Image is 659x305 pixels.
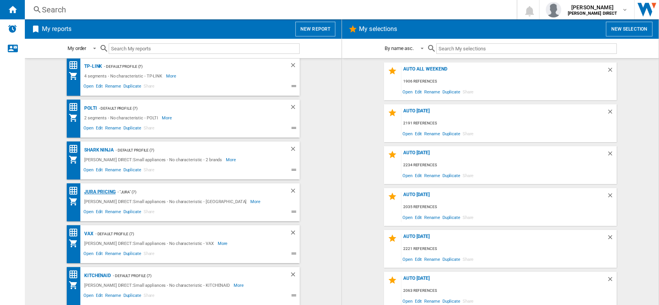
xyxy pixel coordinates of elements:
span: Rename [423,86,441,97]
span: Open [82,208,95,217]
div: My Assortment [69,113,82,122]
span: Open [82,83,95,92]
div: Delete [290,62,300,71]
div: KITCHENAID [82,271,111,281]
div: 2234 references [401,160,617,170]
span: Share [461,212,475,222]
span: Edit [95,208,104,217]
div: Price Ranking [69,60,82,70]
span: [PERSON_NAME] [567,3,617,11]
div: Delete [607,150,617,160]
span: Open [401,254,414,264]
div: Delete [290,271,300,281]
span: More [166,71,177,81]
div: Polti [82,103,97,113]
div: My Assortment [69,197,82,206]
button: New report [295,22,335,36]
input: Search My reports [109,43,300,54]
span: Open [401,128,414,139]
h2: My selections [357,22,399,36]
div: Price Ranking [69,102,82,112]
span: Duplicate [122,292,142,301]
span: Rename [423,128,441,139]
span: Open [401,86,414,97]
span: Share [142,292,156,301]
span: Edit [414,128,423,139]
div: [PERSON_NAME] DIRECT:Small appliances - No characteristic - KITCHENAID [82,281,234,290]
div: Delete [290,229,300,239]
div: 2 segments - No characteristic - POLTI [82,113,162,122]
span: Edit [95,250,104,259]
div: Delete [607,192,617,202]
div: Price Ranking [69,228,82,238]
span: Edit [414,86,423,97]
span: Duplicate [122,83,142,92]
div: Search [42,4,496,15]
div: Price Ranking [69,144,82,154]
span: Rename [423,254,441,264]
div: AUTO [DATE] [401,192,607,202]
span: Edit [95,292,104,301]
span: Duplicate [122,250,142,259]
div: [PERSON_NAME] DIRECT:Small appliances - No characteristic - 2 brands [82,155,226,164]
span: Rename [104,208,122,217]
span: Duplicate [441,170,461,181]
span: Share [142,83,156,92]
div: My Assortment [69,71,82,81]
span: Edit [414,254,423,264]
div: TP-LINK [82,62,102,71]
div: JURA Pricing [82,187,116,197]
b: [PERSON_NAME] DIRECT [567,11,617,16]
span: Share [142,250,156,259]
div: AUTO [DATE] [401,150,607,160]
div: 2035 references [401,202,617,212]
div: [PERSON_NAME] DIRECT:Small appliances - No characteristic - [GEOGRAPHIC_DATA] [82,197,250,206]
div: AUTO ALL WEEKEND [401,66,607,77]
span: Open [82,166,95,176]
span: Duplicate [441,86,461,97]
span: More [226,155,237,164]
span: Edit [414,170,423,181]
span: Duplicate [441,212,461,222]
div: Delete [290,145,300,155]
img: alerts-logo.svg [8,24,17,33]
span: More [218,239,229,248]
img: profile.jpg [546,2,561,17]
div: - Default profile (7) [94,229,274,239]
span: More [250,197,262,206]
div: My order [68,45,86,51]
span: Rename [104,166,122,176]
span: Rename [104,83,122,92]
div: - Default profile (7) [97,103,274,113]
div: AUTO [DATE] [401,276,607,286]
div: - Default profile (7) [114,145,274,155]
div: Delete [607,276,617,286]
span: Open [401,170,414,181]
span: Duplicate [122,166,142,176]
div: 1906 references [401,77,617,86]
span: Open [401,212,414,222]
div: My Assortment [69,155,82,164]
div: - Default profile (7) [102,62,274,71]
span: Edit [95,83,104,92]
span: Open [82,292,95,301]
span: Rename [104,124,122,134]
div: Delete [607,66,617,77]
span: Share [461,254,475,264]
span: Rename [423,212,441,222]
div: AUTO [DATE] [401,234,607,244]
div: Delete [290,187,300,197]
div: Price Ranking [69,270,82,279]
span: Share [142,124,156,134]
span: Share [142,166,156,176]
div: - Default profile (7) [111,271,274,281]
span: Duplicate [122,124,142,134]
h2: My reports [40,22,73,36]
button: New selection [606,22,652,36]
span: Duplicate [441,254,461,264]
div: - "Jura" (7) [116,187,274,197]
span: Rename [104,292,122,301]
span: Edit [414,212,423,222]
div: Shark Ninja [82,145,114,155]
span: Duplicate [441,128,461,139]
